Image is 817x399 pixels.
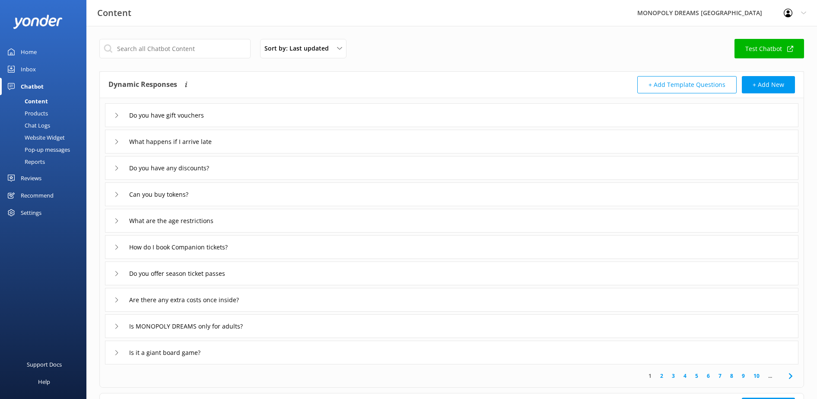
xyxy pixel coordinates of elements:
[99,39,251,58] input: Search all Chatbot Content
[21,204,41,221] div: Settings
[691,372,703,380] a: 5
[264,44,334,53] span: Sort by: Last updated
[714,372,726,380] a: 7
[21,169,41,187] div: Reviews
[5,119,50,131] div: Chat Logs
[21,187,54,204] div: Recommend
[742,76,795,93] button: + Add New
[5,156,45,168] div: Reports
[679,372,691,380] a: 4
[108,76,177,93] h4: Dynamic Responses
[5,131,65,144] div: Website Widget
[764,372,776,380] span: ...
[668,372,679,380] a: 3
[749,372,764,380] a: 10
[97,6,131,20] h3: Content
[5,95,86,107] a: Content
[656,372,668,380] a: 2
[5,131,86,144] a: Website Widget
[5,107,86,119] a: Products
[5,144,70,156] div: Pop-up messages
[21,43,37,61] div: Home
[637,76,737,93] button: + Add Template Questions
[5,95,48,107] div: Content
[5,119,86,131] a: Chat Logs
[734,39,804,58] a: Test Chatbot
[726,372,738,380] a: 8
[13,15,63,29] img: yonder-white-logo.png
[703,372,714,380] a: 6
[5,144,86,156] a: Pop-up messages
[5,156,86,168] a: Reports
[5,107,48,119] div: Products
[27,356,62,373] div: Support Docs
[644,372,656,380] a: 1
[21,78,44,95] div: Chatbot
[38,373,50,390] div: Help
[738,372,749,380] a: 9
[21,61,36,78] div: Inbox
